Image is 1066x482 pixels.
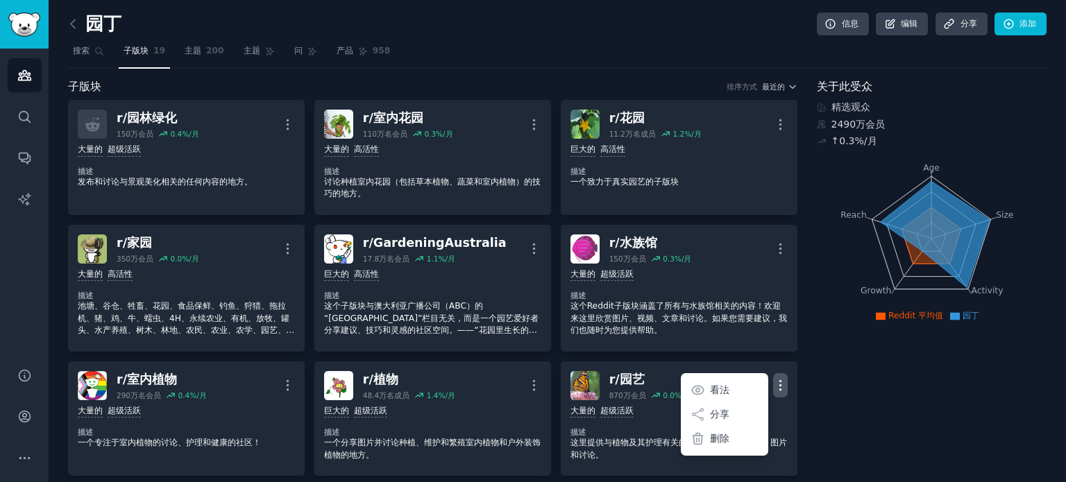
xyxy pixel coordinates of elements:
[138,130,153,138] font: 会员
[600,269,634,279] font: 超级活跃
[817,12,869,36] a: 信息
[561,225,797,352] a: 水族馆r/水族馆150万会员0.3%/月大量的超级活跃描述这个Reddit子版块涵盖了所有与水族馆相关的内容！欢迎来这里欣赏图片、视频、文章和讨论。如果您需要建议，我们也随时为您提供帮助。
[206,46,224,55] font: 200
[683,376,765,405] a: 看法
[324,269,349,279] font: 巨大的
[314,100,551,215] a: 室内花园r/室内花园110万名会员0.3%/月大量的高活性描述讨论种植室内花园（包括草本植物、蔬菜和室内植物）的技巧的地方。
[78,371,107,400] img: 室内植物
[631,391,646,399] font: 会员
[8,12,40,37] img: GummySearch 徽标
[324,167,340,175] font: 描述
[570,110,600,139] img: 花园
[324,177,541,199] font: 讨论种植室内花园（包括草本植物、蔬菜和室内植物）的技巧的地方。
[570,144,595,154] font: 巨大的
[996,209,1013,219] tspan: Size
[171,255,183,263] font: 0.0
[117,391,146,399] font: 290万名
[332,40,396,69] a: 产品958
[171,130,183,138] font: 0.4
[185,46,201,55] font: 主题
[710,433,729,444] font: 删除
[427,255,439,263] font: 1.1
[609,255,631,263] font: 150万
[68,80,101,93] font: 子版块
[600,406,634,415] font: 超级活跃
[78,144,103,154] font: 大量的
[570,234,600,264] img: 水族馆
[971,286,1003,295] tspan: Activity
[762,83,785,91] font: 最近的
[842,19,858,28] font: 信息
[363,111,373,125] font: r/
[570,438,787,460] font: 这里提供与植物及其护理有关的所有事物的最佳指南、图片和讨论。
[78,177,253,187] font: 发布和讨论与景观美化相关的任何内容的地方。
[561,361,797,476] a: 园艺r/园艺870万会员0.0%/月看法分享删除大量的超级活跃描述这里提供与植物及其护理有关的所有事物的最佳指南、图片和讨论。
[600,144,625,154] font: 高活性
[117,236,127,250] font: r/
[570,167,586,175] font: 描述
[373,46,391,55] font: 958
[394,255,409,263] font: 会员
[570,177,679,187] font: 一个致力于真实园艺的子版块
[189,391,207,399] font: %/月
[180,40,229,69] a: 主题200
[78,301,294,384] font: 池塘、谷仓、牲畜、花园、食品保鲜、钓鱼、狩猎、拖拉机、猪、鸡、牛、蠕虫、4H、永续农业、有机、放牧、罐头、水产养殖、树木、林地、农民、农业、农学、园艺、wwoofers、蜜蜂、蜂蜜、野生采集、乳...
[78,234,107,264] img: 家园
[117,372,127,386] font: r/
[609,372,620,386] font: r/
[78,428,94,436] font: 描述
[620,372,645,386] font: 园艺
[182,130,199,138] font: %/月
[570,406,595,415] font: 大量的
[961,19,977,28] font: 分享
[936,12,988,36] a: 分享
[324,371,353,400] img: 植物
[108,269,133,279] font: 高活性
[239,40,280,69] a: 主题
[68,100,305,215] a: r/园林绿化150万会员0.4%/月大量的超级活跃描述发布和讨论与景观美化相关的任何内容的地方。
[995,12,1047,36] a: 添加
[68,225,305,352] a: 家园r/家园350万会员0.0%/月大量的高活性描述池塘、谷仓、牲畜、花园、食品保鲜、钓鱼、狩猎、拖拉机、猪、鸡、牛、蠕虫、4H、永续农业、有机、放牧、罐头、水产养殖、树木、林地、农民、农业、农...
[108,144,141,154] font: 超级活跃
[78,438,261,447] font: 一个专注于室内植物的讨论、护理和健康的社区！
[314,361,551,476] a: 植物r/植物48.4万名成员1.4%/月巨大的超级活跃描述一个分享图片并讨论种植、维护和繁殖室内植物和户外装饰植物的地方。
[424,130,436,138] font: 0.3
[363,255,394,263] font: 17.8万名
[609,130,641,138] font: 11.2万名
[85,13,121,34] font: 园丁
[923,163,940,173] tspan: Age
[108,406,141,415] font: 超级活跃
[561,100,797,215] a: 花园r/花园11.2万名成员1.2%/月巨大的高活性描述一个致力于真实园艺的子版块
[438,391,455,399] font: %/月
[138,255,153,263] font: 会员
[831,119,866,130] font: 2490万
[294,46,303,55] font: 问
[78,406,103,415] font: 大量的
[570,371,600,400] img: 园艺
[354,144,379,154] font: 高活性
[888,311,943,320] font: Reddit 平均值
[570,291,586,300] font: 描述
[127,111,177,125] font: 园林绿化
[673,130,685,138] font: 1.2
[73,46,90,55] font: 搜索
[1020,19,1036,28] font: 添加
[901,19,917,28] font: 编辑
[117,130,138,138] font: 150万
[373,111,423,125] font: 室内花园
[117,111,127,125] font: r/
[117,255,138,263] font: 350万
[570,301,787,335] font: 这个Reddit子版块涵盖了所有与水族馆相关的内容！欢迎来这里欣赏图片、视频、文章和讨论。如果您需要建议，我们也随时为您提供帮助。
[337,46,353,55] font: 产品
[373,236,507,250] font: GardeningAustralia
[68,40,109,69] a: 搜索
[438,255,455,263] font: %/月
[840,209,867,219] tspan: Reach
[831,101,870,112] font: 精选观众
[127,372,177,386] font: 室内植物
[855,135,877,146] font: %/月
[663,391,675,399] font: 0.0
[839,135,854,146] font: 0.3
[127,236,152,250] font: 家园
[78,167,94,175] font: 描述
